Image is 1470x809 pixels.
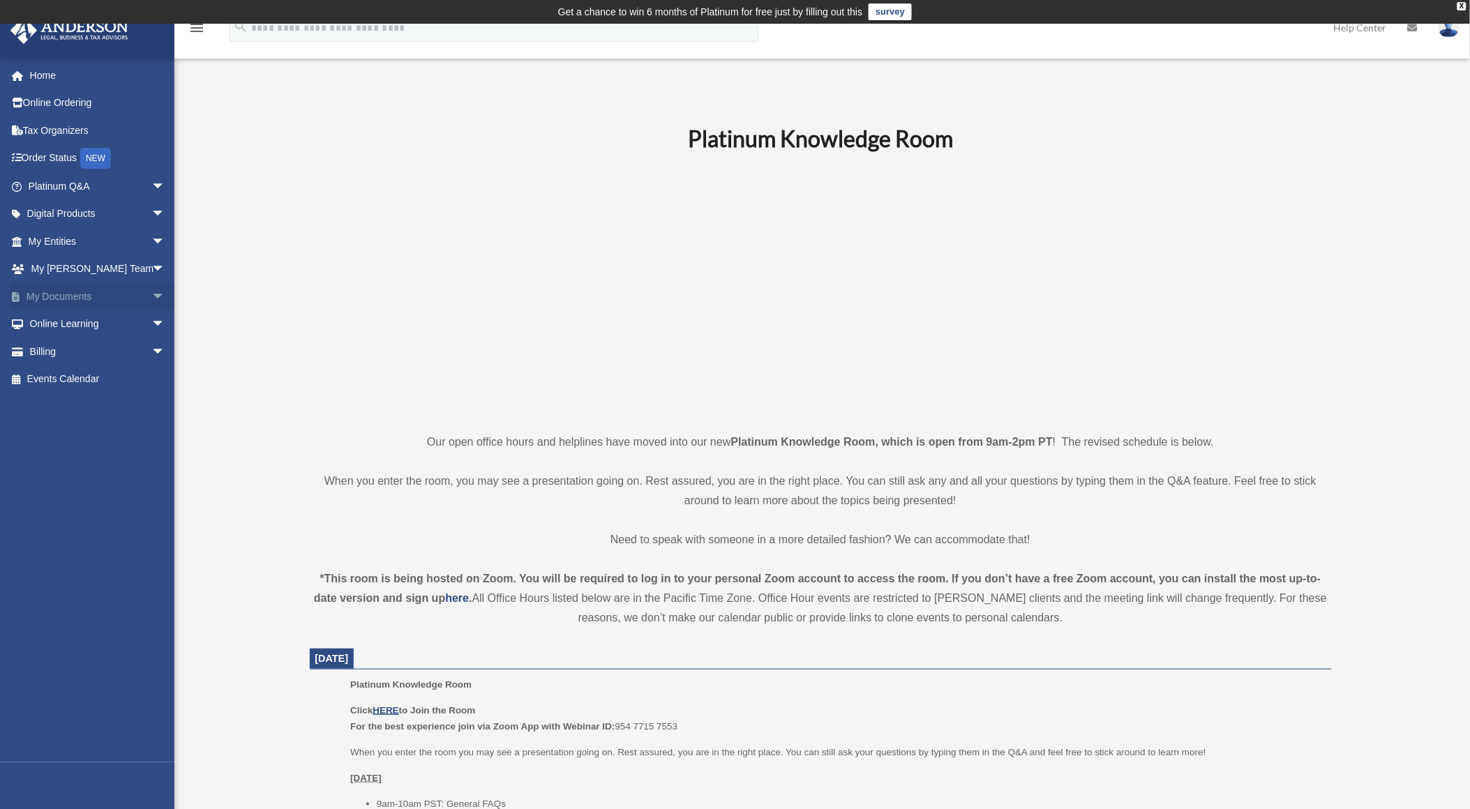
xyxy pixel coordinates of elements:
a: menu [188,24,205,36]
span: [DATE] [315,653,349,664]
i: search [233,19,248,34]
span: Platinum Knowledge Room [350,679,472,690]
a: Billingarrow_drop_down [10,338,186,365]
span: arrow_drop_down [151,172,179,201]
b: Click to Join the Room [350,705,475,716]
a: My Entitiesarrow_drop_down [10,227,186,255]
p: Our open office hours and helplines have moved into our new ! The revised schedule is below. [310,432,1332,452]
u: [DATE] [350,773,382,783]
div: NEW [80,148,111,169]
a: survey [869,3,912,20]
a: Online Learningarrow_drop_down [10,310,186,338]
p: When you enter the room, you may see a presentation going on. Rest assured, you are in the right ... [310,471,1332,511]
span: arrow_drop_down [151,255,179,284]
a: Order StatusNEW [10,144,186,173]
a: Digital Productsarrow_drop_down [10,200,186,228]
span: arrow_drop_down [151,282,179,311]
p: Need to speak with someone in a more detailed fashion? We can accommodate that! [310,530,1332,550]
iframe: 231110_Toby_KnowledgeRoom [611,171,1030,407]
strong: Platinum Knowledge Room, which is open from 9am-2pm PT [731,436,1053,448]
div: Get a chance to win 6 months of Platinum for free just by filling out this [558,3,863,20]
a: HERE [373,705,398,716]
span: arrow_drop_down [151,338,179,366]
strong: . [469,592,472,604]
a: My [PERSON_NAME] Teamarrow_drop_down [10,255,186,283]
span: arrow_drop_down [151,310,179,339]
span: arrow_drop_down [151,227,179,256]
img: User Pic [1439,17,1460,38]
a: My Documentsarrow_drop_down [10,282,186,310]
i: menu [188,20,205,36]
a: Home [10,61,186,89]
a: here [445,592,469,604]
a: Events Calendar [10,365,186,393]
p: When you enter the room you may see a presentation going on. Rest assured, you are in the right p... [350,744,1321,761]
img: Anderson Advisors Platinum Portal [6,17,133,44]
p: 954 7715 7553 [350,702,1321,735]
a: Platinum Q&Aarrow_drop_down [10,172,186,200]
div: close [1457,2,1467,10]
b: Platinum Knowledge Room [688,125,953,152]
div: All Office Hours listed below are in the Pacific Time Zone. Office Hour events are restricted to ... [310,569,1332,628]
strong: *This room is being hosted on Zoom. You will be required to log in to your personal Zoom account ... [314,573,1321,604]
b: For the best experience join via Zoom App with Webinar ID: [350,721,615,732]
span: arrow_drop_down [151,200,179,229]
a: Tax Organizers [10,116,186,144]
a: Online Ordering [10,89,186,117]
